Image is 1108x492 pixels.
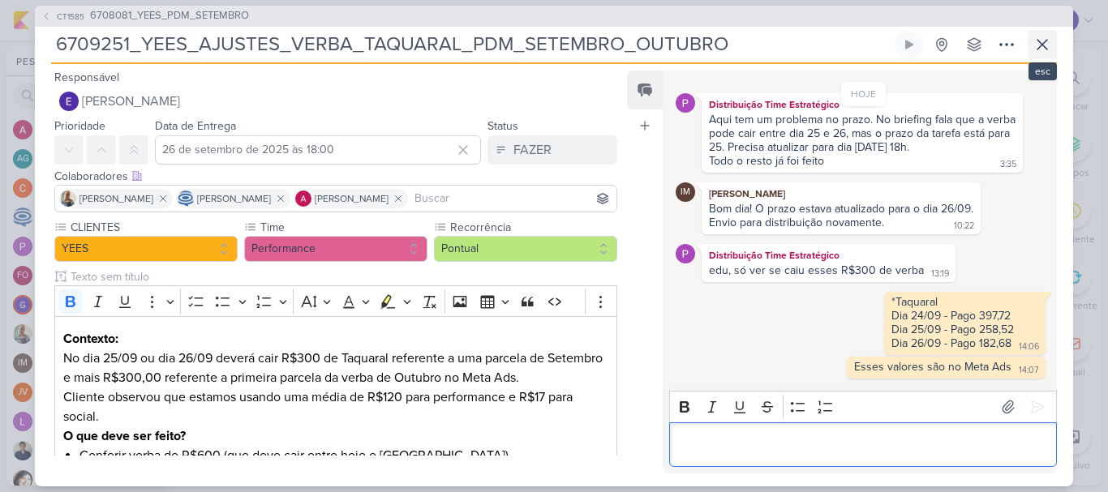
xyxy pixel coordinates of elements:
[903,38,916,51] div: Ligar relógio
[63,331,118,347] strong: Contexto:
[63,428,186,444] strong: O que deve ser feito?
[709,113,1016,154] div: Aqui tem um problema no prazo. No briefing fala que a verba pode cair entre dia 25 e 26, mas o pr...
[487,135,617,165] button: FAZER
[82,92,180,111] span: [PERSON_NAME]
[1029,62,1057,80] div: esc
[54,168,617,185] div: Colaboradores
[197,191,271,206] span: [PERSON_NAME]
[1019,364,1039,377] div: 14:07
[63,349,608,387] p: No dia 25/09 ou dia 26/09 deverá cair R$300 de Taquaral referente a uma parcela de Setembro e mai...
[54,71,119,84] label: Responsável
[705,96,1020,113] div: Distribuição Time Estratégico
[54,236,238,262] button: YEES
[681,188,690,197] p: IM
[69,219,238,236] label: CLIENTES
[1000,158,1016,171] div: 3:35
[295,190,311,207] img: Alessandra Gomes
[487,119,518,133] label: Status
[63,387,608,426] p: Cliente observou que estamos usando uma média de R$120 para performance e R$17 para social.
[155,119,236,133] label: Data de Entrega
[891,295,1014,350] div: *Taquaral Dia 24/09 - Pago 397,72 Dia 25/09 - Pago 258,52 Dia 26/09 - Pago 182,68
[676,182,695,202] div: Isabella Machado Guimarães
[54,119,105,133] label: Prioridade
[449,219,617,236] label: Recorrência
[59,92,79,111] img: Eduardo Quaresma
[676,93,695,113] img: Distribuição Time Estratégico
[705,186,977,202] div: [PERSON_NAME]
[259,219,427,236] label: Time
[854,360,1011,374] div: Esses valores são no Meta Ads
[676,244,695,263] img: Distribuição Time Estratégico
[411,189,613,208] input: Buscar
[1019,340,1039,353] div: 14:06
[931,267,949,280] div: 13:19
[709,202,973,216] div: Bom dia! O prazo estava atualizado para o dia 26/09.
[155,135,481,165] input: Select a date
[513,140,552,160] div: FAZER
[79,446,608,465] li: Conferir verba de R$600 (que deve cair entre hoje e [GEOGRAPHIC_DATA]).
[709,154,824,168] div: Todo o resto já foi feito
[79,191,153,206] span: [PERSON_NAME]
[709,216,884,229] div: Envio para distribuição novamente.
[434,236,617,262] button: Pontual
[54,87,617,116] button: [PERSON_NAME]
[315,191,389,206] span: [PERSON_NAME]
[244,236,427,262] button: Performance
[51,30,891,59] input: Kard Sem Título
[954,220,974,233] div: 10:22
[669,391,1057,422] div: Editor toolbar
[669,422,1057,467] div: Editor editing area: main
[705,247,952,263] div: Distribuição Time Estratégico
[54,285,617,317] div: Editor toolbar
[709,263,924,277] div: edu, só ver se caiu esses R$300 de verba
[60,190,76,207] img: Iara Santos
[67,268,617,285] input: Texto sem título
[178,190,194,207] img: Caroline Traven De Andrade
